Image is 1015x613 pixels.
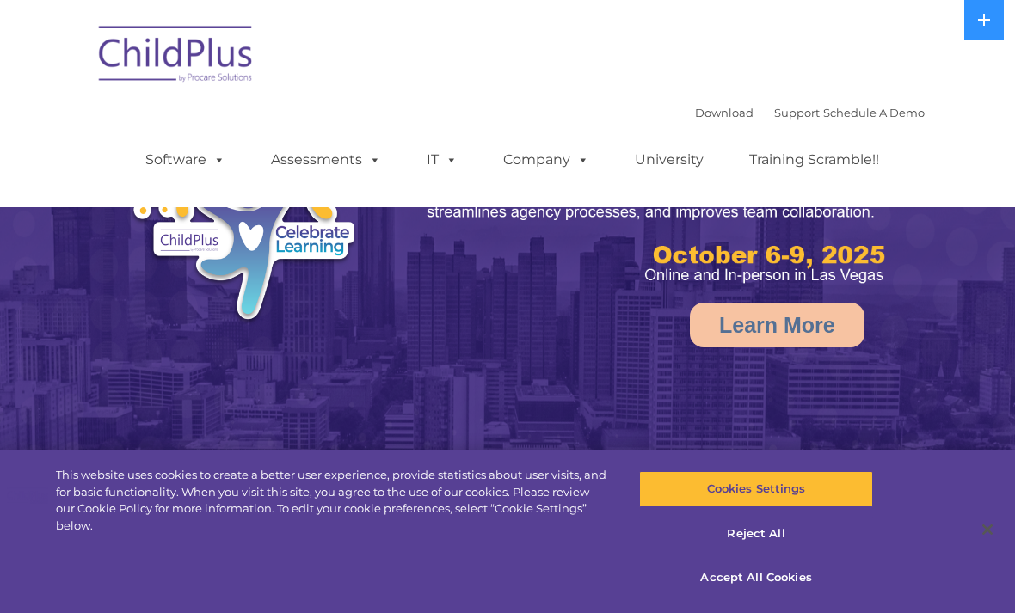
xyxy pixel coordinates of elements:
[90,14,262,100] img: ChildPlus by Procare Solutions
[128,143,243,177] a: Software
[690,303,864,347] a: Learn More
[695,106,754,120] a: Download
[969,511,1006,549] button: Close
[695,106,925,120] font: |
[56,467,609,534] div: This website uses cookies to create a better user experience, provide statistics about user visit...
[732,143,896,177] a: Training Scramble!!
[409,143,475,177] a: IT
[254,143,398,177] a: Assessments
[618,143,721,177] a: University
[639,516,872,552] button: Reject All
[639,560,872,596] button: Accept All Cookies
[774,106,820,120] a: Support
[486,143,606,177] a: Company
[639,471,872,507] button: Cookies Settings
[823,106,925,120] a: Schedule A Demo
